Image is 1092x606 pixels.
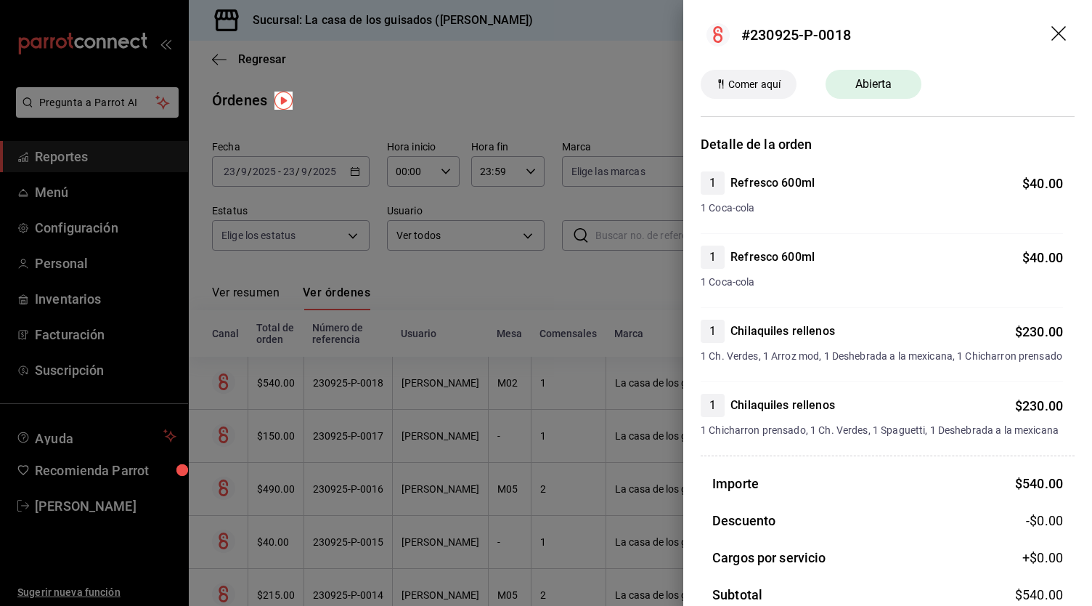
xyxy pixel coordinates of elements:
[712,474,759,493] h3: Importe
[701,134,1075,154] h3: Detalle de la orden
[712,511,775,530] h3: Descuento
[712,548,826,567] h3: Cargos por servicio
[1015,398,1063,413] span: $ 230.00
[712,585,762,605] h3: Subtotal
[1026,511,1063,530] span: -$0.00
[1051,26,1069,44] button: drag
[701,323,725,340] span: 1
[847,76,901,93] span: Abierta
[701,423,1063,438] span: 1 Chicharron prensado, 1 Ch. Verdes, 1 Spaguetti, 1 Deshebrada a la mexicana
[1015,587,1063,602] span: $ 540.00
[730,174,815,192] h4: Refresco 600ml
[701,249,725,266] span: 1
[1022,548,1063,567] span: +$ 0.00
[701,275,1063,290] span: 1 Coca-cola
[1015,324,1063,339] span: $ 230.00
[701,201,1063,216] span: 1 Coca-cola
[1022,250,1063,265] span: $ 40.00
[722,77,786,92] span: Comer aquí
[730,323,835,340] h4: Chilaquiles rellenos
[730,397,835,414] h4: Chilaquiles rellenos
[274,92,293,110] img: Tooltip marker
[1022,176,1063,191] span: $ 40.00
[701,397,725,414] span: 1
[701,174,725,192] span: 1
[730,249,815,266] h4: Refresco 600ml
[701,349,1063,364] span: 1 Ch. Verdes, 1 Arroz mod, 1 Deshebrada a la mexicana, 1 Chicharron prensado
[1015,476,1063,491] span: $ 540.00
[741,24,851,46] div: #230925-P-0018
